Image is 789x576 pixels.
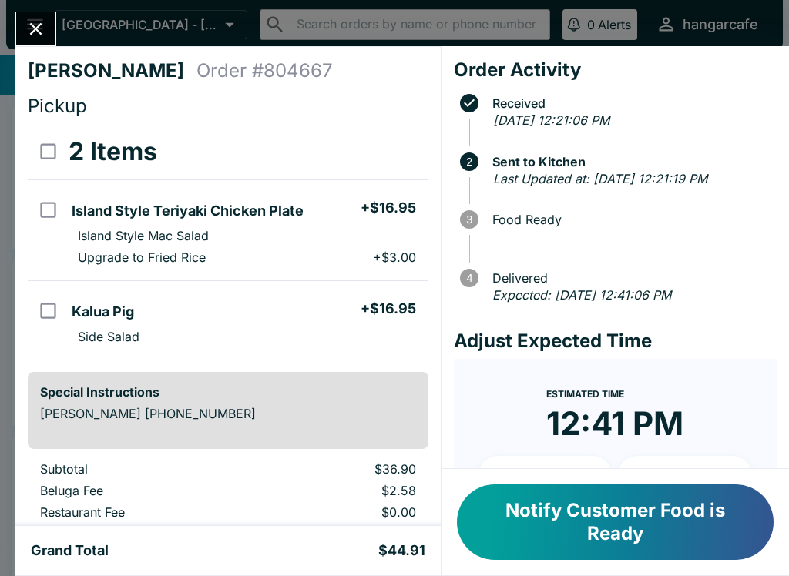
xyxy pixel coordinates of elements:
[266,483,416,498] p: $2.58
[28,59,196,82] h4: [PERSON_NAME]
[78,329,139,344] p: Side Salad
[78,228,209,243] p: Island Style Mac Salad
[28,124,428,360] table: orders table
[493,171,707,186] em: Last Updated at: [DATE] 12:21:19 PM
[266,461,416,477] p: $36.90
[78,249,206,265] p: Upgrade to Fried Rice
[196,59,333,82] h4: Order # 804667
[466,213,472,226] text: 3
[485,96,777,110] span: Received
[28,461,428,569] table: orders table
[40,461,241,477] p: Subtotal
[40,384,416,400] h6: Special Instructions
[485,213,777,226] span: Food Ready
[373,249,416,265] p: + $3.00
[454,330,777,353] h4: Adjust Expected Time
[465,272,472,284] text: 4
[69,136,157,167] h3: 2 Items
[361,199,416,217] h5: + $16.95
[493,112,609,128] em: [DATE] 12:21:06 PM
[454,59,777,82] h4: Order Activity
[546,404,683,444] time: 12:41 PM
[40,504,241,520] p: Restaurant Fee
[466,156,472,168] text: 2
[546,388,624,400] span: Estimated Time
[266,504,416,520] p: $0.00
[485,155,777,169] span: Sent to Kitchen
[378,541,425,560] h5: $44.91
[478,456,613,494] button: + 10
[40,406,416,421] p: [PERSON_NAME] [PHONE_NUMBER]
[361,300,416,318] h5: + $16.95
[457,484,774,560] button: Notify Customer Food is Ready
[40,483,241,498] p: Beluga Fee
[16,12,55,45] button: Close
[72,303,134,321] h5: Kalua Pig
[618,456,752,494] button: + 20
[72,202,304,220] h5: Island Style Teriyaki Chicken Plate
[31,541,109,560] h5: Grand Total
[28,95,87,117] span: Pickup
[492,287,671,303] em: Expected: [DATE] 12:41:06 PM
[485,271,777,285] span: Delivered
